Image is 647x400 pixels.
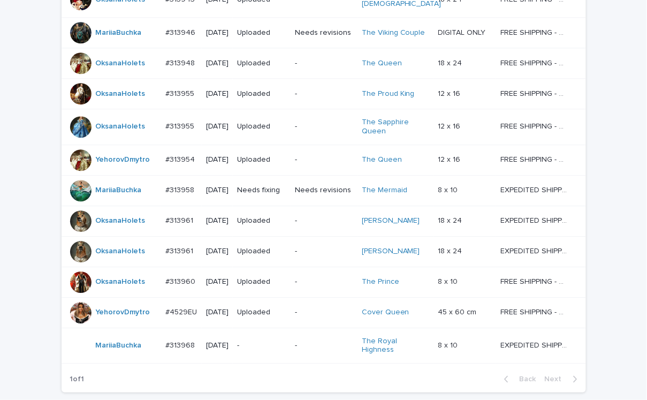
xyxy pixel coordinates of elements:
p: [DATE] [206,216,229,225]
p: #313958 [165,184,196,195]
p: [DATE] [206,308,229,317]
p: [DATE] [206,186,229,195]
a: The Proud King [362,89,415,99]
p: FREE SHIPPING - preview in 1-2 business days, after your approval delivery will take 5-10 b.d. [500,120,569,131]
p: Uploaded [237,28,286,37]
span: Back [513,375,536,383]
p: FREE SHIPPING - preview in 1-2 business days, after your approval delivery will take 5-10 b.d. [500,57,569,68]
a: OksanaHolets [96,122,146,131]
tr: OksanaHolets #313955#313955 [DATE]Uploaded-The Proud King 12 x 1612 x 16 FREE SHIPPING - preview ... [62,78,586,109]
p: DIGITAL ONLY [438,26,488,37]
a: YehorovDmytro [96,155,150,164]
p: #313960 [165,275,197,286]
p: 1 of 1 [62,366,93,393]
p: 45 x 60 cm [438,306,479,317]
p: - [295,277,353,286]
a: The Queen [362,155,402,164]
p: #313961 [165,245,195,256]
tr: OksanaHolets #313955#313955 [DATE]Uploaded-The Sapphire Queen 12 x 1612 x 16 FREE SHIPPING - prev... [62,109,586,145]
p: FREE SHIPPING - preview in 1-2 business days, after your approval delivery will take 5-10 b.d. [500,153,569,164]
p: Needs fixing [237,186,286,195]
p: #313961 [165,214,195,225]
p: - [295,122,353,131]
tr: YehorovDmytro #313954#313954 [DATE]Uploaded-The Queen 12 x 1612 x 16 FREE SHIPPING - preview in 1... [62,145,586,175]
p: - [295,155,353,164]
p: Uploaded [237,89,286,99]
a: The Mermaid [362,186,407,195]
p: [DATE] [206,247,229,256]
p: 12 x 16 [438,153,463,164]
p: Uploaded [237,122,286,131]
p: - [295,341,353,350]
p: EXPEDITED SHIPPING - preview in 1 business day; delivery up to 5 business days after your approval. [500,214,569,225]
p: Uploaded [237,247,286,256]
p: Needs revisions [295,28,353,37]
p: 12 x 16 [438,120,463,131]
a: The Viking Couple [362,28,425,37]
button: Next [541,374,586,384]
tr: OksanaHolets #313960#313960 [DATE]Uploaded-The Prince 8 x 108 x 10 FREE SHIPPING - preview in 1-2... [62,267,586,297]
p: Uploaded [237,216,286,225]
p: - [237,341,286,350]
tr: YehorovDmytro #4529EU#4529EU [DATE]Uploaded-Cover Queen 45 x 60 cm45 x 60 cm FREE SHIPPING - prev... [62,297,586,328]
a: [PERSON_NAME] [362,247,420,256]
p: #313968 [165,339,197,350]
p: #313955 [165,120,196,131]
p: 8 x 10 [438,275,460,286]
p: EXPEDITED SHIPPING - preview in 1 business day; delivery up to 5 business days after your approval. [500,245,569,256]
p: EXPEDITED SHIPPING - preview in 1 business day; delivery up to 5 business days after your approval. [500,184,569,195]
p: [DATE] [206,59,229,68]
a: The Royal Highness [362,337,429,355]
a: OksanaHolets [96,216,146,225]
a: The Queen [362,59,402,68]
p: 18 x 24 [438,57,465,68]
p: [DATE] [206,28,229,37]
p: - [295,89,353,99]
p: #313948 [165,57,197,68]
a: OksanaHolets [96,277,146,286]
p: - [295,308,353,317]
tr: OksanaHolets #313961#313961 [DATE]Uploaded-[PERSON_NAME] 18 x 2418 x 24 EXPEDITED SHIPPING - prev... [62,236,586,267]
p: FREE SHIPPING - preview in 1-2 business days, after your approval delivery will take 5-10 b.d. [500,87,569,99]
p: - [295,247,353,256]
p: - [295,59,353,68]
p: 18 x 24 [438,245,465,256]
p: FREE SHIPPING - preview in 1-2 business days, after your approval delivery will take 5-10 b.d. [500,26,569,37]
p: Needs revisions [295,186,353,195]
p: [DATE] [206,341,229,350]
a: OksanaHolets [96,247,146,256]
p: 8 x 10 [438,339,460,350]
a: MariiaBuchka [96,186,142,195]
a: [PERSON_NAME] [362,216,420,225]
p: [DATE] [206,122,229,131]
p: Uploaded [237,308,286,317]
p: Uploaded [237,277,286,286]
a: OksanaHolets [96,89,146,99]
tr: MariiaBuchka #313958#313958 [DATE]Needs fixingNeeds revisionsThe Mermaid 8 x 108 x 10 EXPEDITED S... [62,175,586,206]
tr: MariiaBuchka #313946#313946 [DATE]UploadedNeeds revisionsThe Viking Couple DIGITAL ONLYDIGITAL ON... [62,17,586,48]
a: MariiaBuchka [96,28,142,37]
span: Next [545,375,568,383]
p: [DATE] [206,155,229,164]
a: YehorovDmytro [96,308,150,317]
p: - [295,216,353,225]
p: #313955 [165,87,196,99]
p: 18 x 24 [438,214,465,225]
tr: MariiaBuchka #313968#313968 [DATE]--The Royal Highness 8 x 108 x 10 EXPEDITED SHIPPING - preview ... [62,328,586,364]
p: 8 x 10 [438,184,460,195]
p: 12 x 16 [438,87,463,99]
p: EXPEDITED SHIPPING - preview in 1 business day; delivery up to 5 business days after your approval. [500,339,569,350]
a: OksanaHolets [96,59,146,68]
p: FREE SHIPPING - preview in 1-2 business days, after your approval delivery will take 6-10 busines... [500,306,569,317]
a: The Sapphire Queen [362,118,429,136]
tr: OksanaHolets #313948#313948 [DATE]Uploaded-The Queen 18 x 2418 x 24 FREE SHIPPING - preview in 1-... [62,48,586,78]
p: Uploaded [237,155,286,164]
p: FREE SHIPPING - preview in 1-2 business days, after your approval delivery will take 5-10 b.d. [500,275,569,286]
p: #313954 [165,153,197,164]
p: Uploaded [237,59,286,68]
button: Back [496,374,541,384]
p: #4529EU [165,306,199,317]
tr: OksanaHolets #313961#313961 [DATE]Uploaded-[PERSON_NAME] 18 x 2418 x 24 EXPEDITED SHIPPING - prev... [62,206,586,236]
p: [DATE] [206,277,229,286]
p: [DATE] [206,89,229,99]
